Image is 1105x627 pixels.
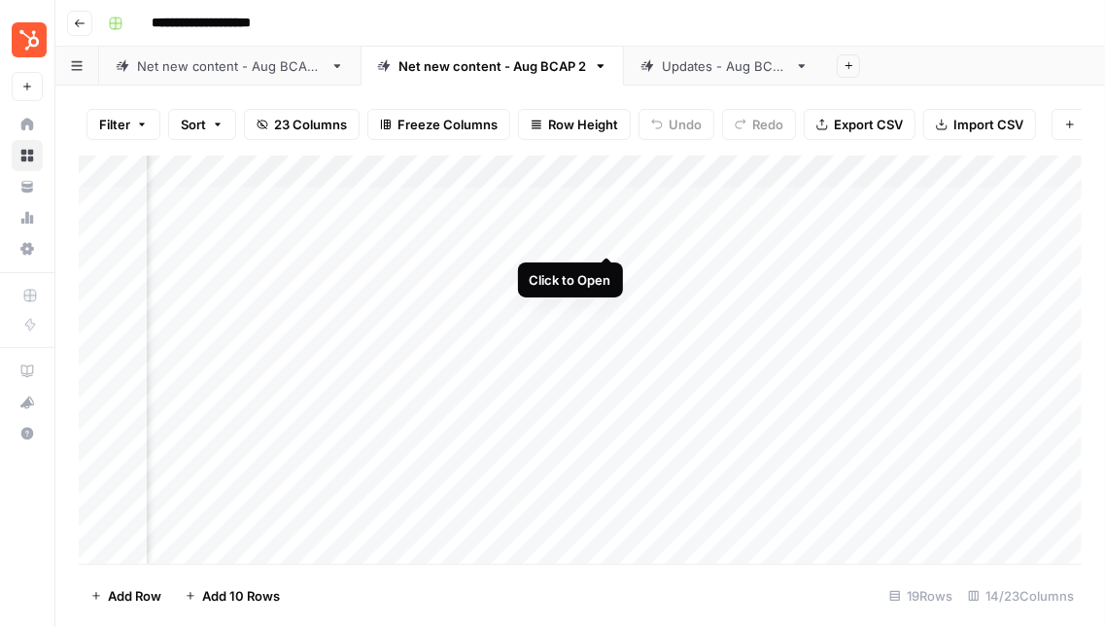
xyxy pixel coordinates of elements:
button: Help + Support [12,418,43,449]
div: 14/23 Columns [960,580,1082,611]
span: Add 10 Rows [202,586,280,606]
span: Add Row [108,586,161,606]
span: 23 Columns [274,115,347,134]
button: Freeze Columns [367,109,510,140]
div: Net new content - Aug BCAP 1 [137,56,323,76]
span: Freeze Columns [397,115,498,134]
a: Usage [12,202,43,233]
button: Undo [639,109,714,140]
button: Add Row [79,580,173,611]
span: Row Height [548,115,618,134]
span: Import CSV [953,115,1023,134]
span: Filter [99,115,130,134]
button: Sort [168,109,236,140]
a: Settings [12,233,43,264]
a: Updates - Aug BCAP [624,47,825,86]
div: 19 Rows [881,580,960,611]
button: Redo [722,109,796,140]
a: Home [12,109,43,140]
button: What's new? [12,387,43,418]
button: Import CSV [923,109,1036,140]
button: Row Height [518,109,631,140]
span: Export CSV [834,115,903,134]
button: Filter [86,109,160,140]
a: Net new content - Aug BCAP 1 [99,47,361,86]
a: AirOps Academy [12,356,43,387]
div: What's new? [13,388,42,417]
button: Add 10 Rows [173,580,292,611]
div: Net new content - Aug BCAP 2 [398,56,586,76]
a: Browse [12,140,43,171]
img: Blog Content Action Plan Logo [12,22,47,57]
button: Workspace: Blog Content Action Plan [12,16,43,64]
span: Sort [181,115,206,134]
button: 23 Columns [244,109,360,140]
a: Net new content - Aug BCAP 2 [361,47,624,86]
div: Click to Open [530,270,611,290]
div: Updates - Aug BCAP [662,56,787,76]
span: Redo [752,115,783,134]
a: Your Data [12,171,43,202]
span: Undo [669,115,702,134]
button: Export CSV [804,109,915,140]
